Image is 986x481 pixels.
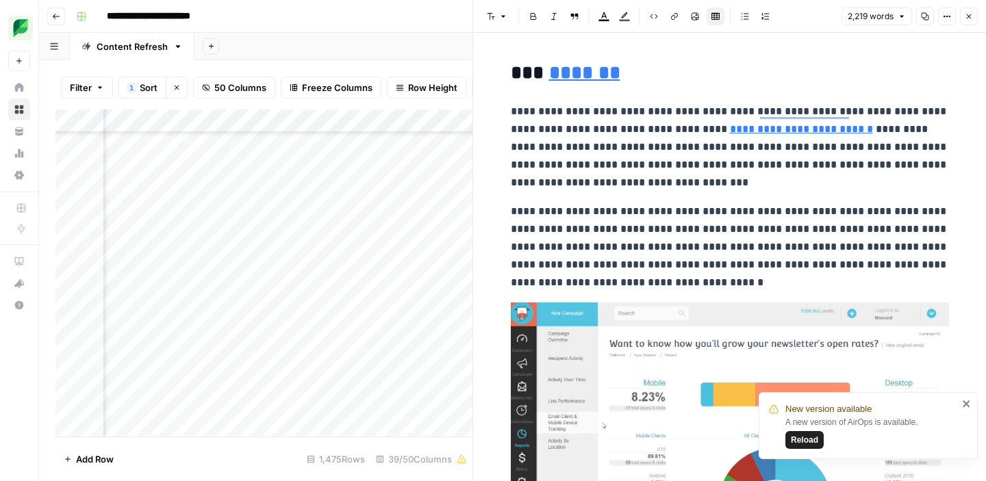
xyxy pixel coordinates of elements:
[370,448,472,470] div: 39/50 Columns
[55,448,122,470] button: Add Row
[8,272,30,294] button: What's new?
[129,82,134,93] span: 1
[785,431,824,449] button: Reload
[791,434,818,446] span: Reload
[301,448,370,470] div: 1,475 Rows
[962,398,972,409] button: close
[785,402,872,416] span: New version available
[76,452,114,466] span: Add Row
[9,273,29,294] div: What's new?
[8,99,30,120] a: Browse
[61,77,113,99] button: Filter
[785,416,958,449] div: A new version of AirOps is available.
[70,33,194,60] a: Content Refresh
[8,16,33,40] img: SproutSocial Logo
[8,11,30,45] button: Workspace: SproutSocial
[118,77,166,99] button: 1Sort
[8,250,30,272] a: AirOps Academy
[8,142,30,164] a: Usage
[848,10,894,23] span: 2,219 words
[140,81,157,94] span: Sort
[8,77,30,99] a: Home
[8,120,30,142] a: Your Data
[8,294,30,316] button: Help + Support
[97,40,168,53] div: Content Refresh
[8,164,30,186] a: Settings
[193,77,275,99] button: 50 Columns
[127,82,136,93] div: 1
[214,81,266,94] span: 50 Columns
[842,8,912,25] button: 2,219 words
[387,77,466,99] button: Row Height
[70,81,92,94] span: Filter
[281,77,381,99] button: Freeze Columns
[302,81,372,94] span: Freeze Columns
[408,81,457,94] span: Row Height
